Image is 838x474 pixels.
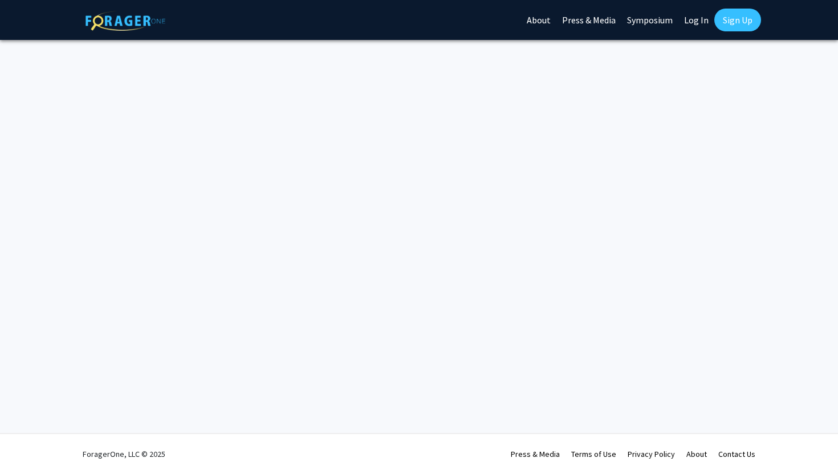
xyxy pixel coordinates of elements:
div: ForagerOne, LLC © 2025 [83,434,165,474]
a: Contact Us [718,449,755,459]
a: Privacy Policy [628,449,675,459]
img: ForagerOne Logo [86,11,165,31]
a: Sign Up [714,9,761,31]
a: About [686,449,707,459]
a: Terms of Use [571,449,616,459]
a: Press & Media [511,449,560,459]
